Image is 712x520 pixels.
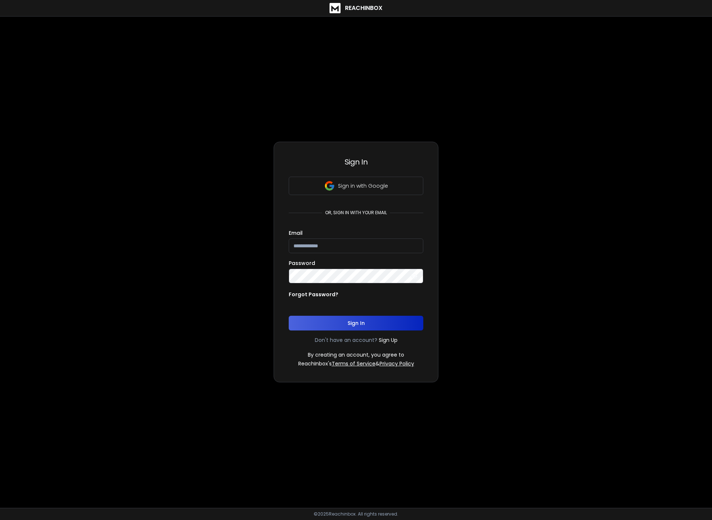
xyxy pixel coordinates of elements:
[345,4,382,13] h1: ReachInbox
[330,3,341,13] img: logo
[332,360,375,367] a: Terms of Service
[289,157,423,167] h3: Sign In
[315,336,377,344] p: Don't have an account?
[314,511,398,517] p: © 2025 Reachinbox. All rights reserved.
[289,291,338,298] p: Forgot Password?
[308,351,404,358] p: By creating an account, you agree to
[330,3,382,13] a: ReachInbox
[338,182,388,190] p: Sign in with Google
[289,316,423,330] button: Sign In
[298,360,414,367] p: ReachInbox's &
[289,177,423,195] button: Sign in with Google
[289,261,315,266] label: Password
[322,210,390,216] p: or, sign in with your email
[380,360,414,367] a: Privacy Policy
[289,230,303,236] label: Email
[379,336,398,344] a: Sign Up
